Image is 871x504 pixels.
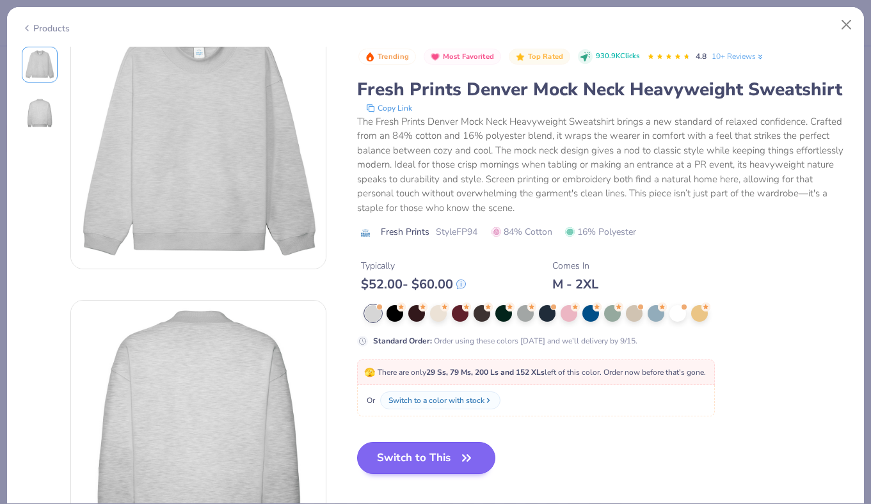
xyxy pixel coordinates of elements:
[515,52,525,62] img: Top Rated sort
[358,49,416,65] button: Badge Button
[364,395,375,406] span: Or
[647,47,691,67] div: 4.8 Stars
[24,98,55,129] img: Back
[364,367,706,377] span: There are only left of this color. Order now before that's gone.
[491,225,552,239] span: 84% Cotton
[365,52,375,62] img: Trending sort
[528,53,564,60] span: Top Rated
[361,276,466,292] div: $ 52.00 - $ 60.00
[380,391,500,409] button: Switch to a color with stock
[378,53,409,60] span: Trending
[361,259,466,272] div: Typically
[443,53,494,60] span: Most Favorited
[357,442,496,474] button: Switch to This
[426,367,545,377] strong: 29 Ss, 79 Ms, 200 Ls and 152 XLs
[71,14,326,269] img: Front
[357,77,850,102] div: Fresh Prints Denver Mock Neck Heavyweight Sweatshirt
[373,335,637,347] div: Order using these colors [DATE] and we’ll delivery by 9/15.
[552,276,598,292] div: M - 2XL
[388,395,484,406] div: Switch to a color with stock
[22,22,70,35] div: Products
[357,114,850,216] div: The Fresh Prints Denver Mock Neck Heavyweight Sweatshirt brings a new standard of relaxed confide...
[24,49,55,80] img: Front
[436,225,477,239] span: Style FP94
[509,49,570,65] button: Badge Button
[565,225,636,239] span: 16% Polyester
[362,102,416,114] button: copy to clipboard
[364,366,375,379] span: 🫣
[712,51,765,62] a: 10+ Reviews
[430,52,440,62] img: Most Favorited sort
[424,49,501,65] button: Badge Button
[596,51,639,62] span: 930.9K Clicks
[696,51,707,61] span: 4.8
[357,228,374,238] img: brand logo
[381,225,429,239] span: Fresh Prints
[552,259,598,272] div: Comes In
[373,336,432,346] strong: Standard Order :
[835,13,859,37] button: Close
